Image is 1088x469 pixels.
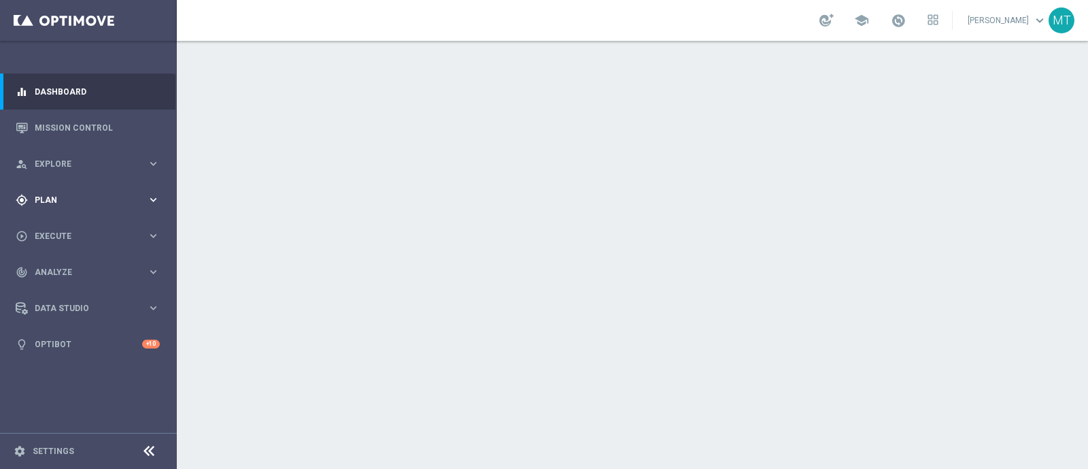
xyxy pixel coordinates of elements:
i: lightbulb [16,338,28,351]
i: keyboard_arrow_right [147,265,160,278]
button: gps_fixed Plan keyboard_arrow_right [15,195,160,206]
span: Plan [35,196,147,204]
i: track_changes [16,266,28,278]
button: Data Studio keyboard_arrow_right [15,303,160,314]
span: keyboard_arrow_down [1032,13,1047,28]
i: keyboard_arrow_right [147,193,160,206]
a: Optibot [35,326,142,362]
button: track_changes Analyze keyboard_arrow_right [15,267,160,278]
i: settings [14,445,26,457]
div: Mission Control [16,110,160,146]
i: keyboard_arrow_right [147,229,160,242]
i: equalizer [16,86,28,98]
button: play_circle_outline Execute keyboard_arrow_right [15,231,160,242]
a: Settings [33,447,74,455]
div: Optibot [16,326,160,362]
div: Execute [16,230,147,242]
button: equalizer Dashboard [15,86,160,97]
a: [PERSON_NAME]keyboard_arrow_down [966,10,1049,31]
button: person_search Explore keyboard_arrow_right [15,159,160,169]
a: Mission Control [35,110,160,146]
span: school [854,13,869,28]
div: Dashboard [16,74,160,110]
div: Explore [16,158,147,170]
span: Execute [35,232,147,240]
div: Analyze [16,266,147,278]
i: keyboard_arrow_right [147,302,160,314]
button: Mission Control [15,123,160,133]
i: person_search [16,158,28,170]
i: gps_fixed [16,194,28,206]
div: +10 [142,340,160,349]
span: Analyze [35,268,147,276]
span: Data Studio [35,304,147,312]
i: keyboard_arrow_right [147,157,160,170]
div: Plan [16,194,147,206]
a: Dashboard [35,74,160,110]
i: play_circle_outline [16,230,28,242]
div: Data Studio [16,302,147,314]
button: lightbulb Optibot +10 [15,339,160,350]
span: Explore [35,160,147,168]
div: MT [1049,7,1074,33]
